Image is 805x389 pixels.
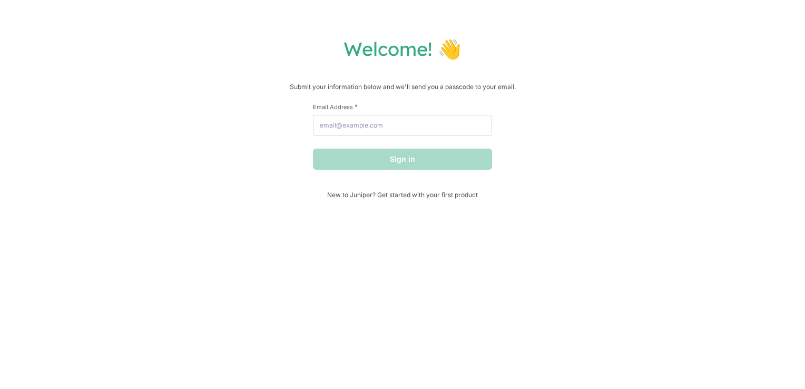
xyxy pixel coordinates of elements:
span: New to Juniper? Get started with your first product [313,191,492,199]
span: This field is required. [355,103,358,111]
label: Email Address [313,103,492,111]
h1: Welcome! 👋 [11,37,794,61]
input: email@example.com [313,115,492,136]
p: Submit your information below and we'll send you a passcode to your email. [11,82,794,92]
